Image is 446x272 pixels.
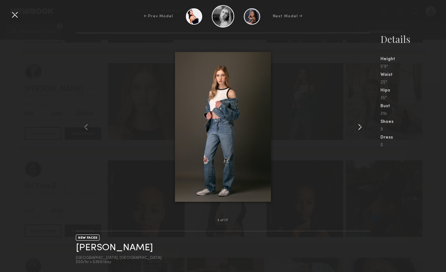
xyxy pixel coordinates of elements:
[380,88,446,93] div: Hips
[76,235,100,241] div: NEW FACES
[380,120,446,124] div: Shoes
[380,104,446,108] div: Bust
[380,112,446,116] div: 31b
[144,13,173,19] div: ← Prev Model
[380,80,446,85] div: 25"
[380,143,446,148] div: 0
[380,127,446,132] div: 9
[380,96,446,100] div: 35"
[380,57,446,61] div: Height
[273,13,303,19] div: Next Model →
[380,135,446,140] div: Dress
[218,219,228,222] div: 3 of 17
[76,243,153,253] a: [PERSON_NAME]
[76,256,162,260] div: [GEOGRAPHIC_DATA], [GEOGRAPHIC_DATA]
[380,73,446,77] div: Waist
[380,65,446,69] div: 5'9"
[380,33,446,45] div: Details
[76,260,162,264] div: $50/hr • $360/day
